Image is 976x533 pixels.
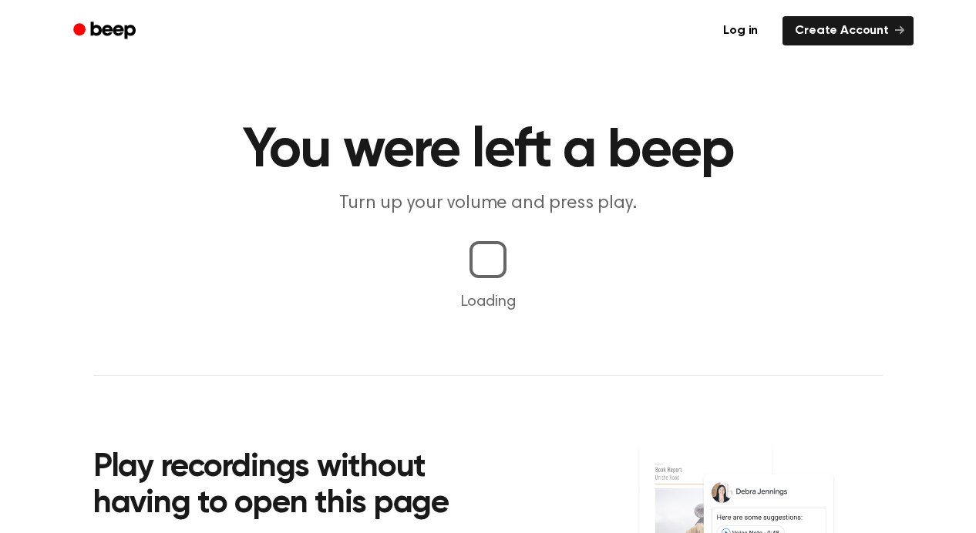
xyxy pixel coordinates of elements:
h1: You were left a beep [93,123,883,179]
h2: Play recordings without having to open this page [93,450,509,523]
a: Log in [708,13,773,49]
a: Beep [62,16,150,46]
a: Create Account [782,16,914,45]
p: Loading [19,290,957,313]
p: Turn up your volume and press play. [192,191,784,216]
